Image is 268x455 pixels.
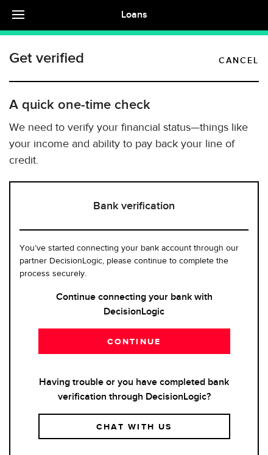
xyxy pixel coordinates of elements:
h1: Get verified [9,47,84,69]
span: You’ve started connecting your bank account through our partner DecisionLogic, please continue to... [19,244,239,278]
span: Loans [121,9,147,21]
a: Cancel [219,54,259,68]
strong: Continue connecting your bank with DecisionLogic [19,290,249,319]
h2: A quick one-time check [9,95,259,115]
p: We need to verify your financial status—things like your income and ability to pay back your line... [9,120,259,169]
h3: Bank verification [19,182,249,231]
strong: Having trouble or you have completed bank verification through DecisionLogic? [19,375,249,405]
a: Chat with us [38,414,230,439]
a: Continue [38,328,230,354]
iframe: LiveChat chat widget [217,404,268,455]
